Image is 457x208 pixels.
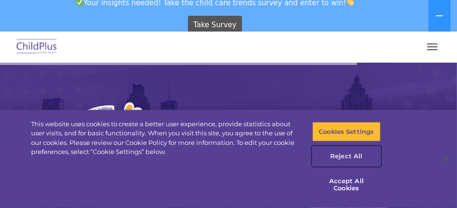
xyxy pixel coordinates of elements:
a: Take Survey [188,16,242,35]
button: Reject All [312,146,381,166]
button: Close [436,148,457,169]
img: ChildPlus by Procare Solutions [14,36,59,58]
div: This website uses cookies to create a better user experience, provide statistics about user visit... [31,120,299,157]
span: Take Survey [193,17,236,33]
button: Cookies Settings [312,122,381,142]
button: Accept All Cookies [312,171,381,198]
